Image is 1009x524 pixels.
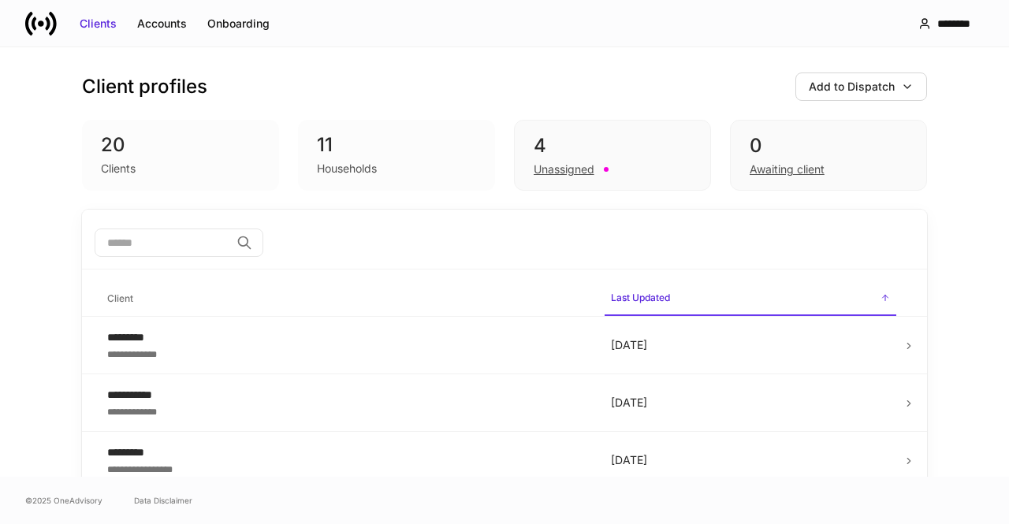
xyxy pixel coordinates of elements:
[534,133,691,158] div: 4
[137,16,187,32] div: Accounts
[605,282,896,316] span: Last Updated
[101,283,592,315] span: Client
[101,161,136,177] div: Clients
[107,291,133,306] h6: Client
[80,16,117,32] div: Clients
[127,11,197,36] button: Accounts
[82,74,207,99] h3: Client profiles
[611,452,890,468] p: [DATE]
[611,337,890,353] p: [DATE]
[317,161,377,177] div: Households
[611,290,670,305] h6: Last Updated
[611,395,890,411] p: [DATE]
[750,162,825,177] div: Awaiting client
[317,132,476,158] div: 11
[25,494,102,507] span: © 2025 OneAdvisory
[534,162,594,177] div: Unassigned
[750,133,907,158] div: 0
[207,16,270,32] div: Onboarding
[730,120,927,191] div: 0Awaiting client
[134,494,192,507] a: Data Disclaimer
[809,79,895,95] div: Add to Dispatch
[514,120,711,191] div: 4Unassigned
[197,11,280,36] button: Onboarding
[795,72,927,101] button: Add to Dispatch
[69,11,127,36] button: Clients
[101,132,260,158] div: 20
